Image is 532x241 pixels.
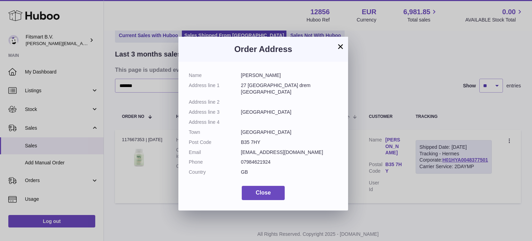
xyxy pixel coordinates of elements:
[189,149,241,156] dt: Email
[189,169,241,175] dt: Country
[241,72,338,79] dd: [PERSON_NAME]
[189,72,241,79] dt: Name
[189,119,241,126] dt: Address line 4
[189,159,241,165] dt: Phone
[189,109,241,115] dt: Address line 3
[336,42,345,51] button: ×
[241,149,338,156] dd: [EMAIL_ADDRESS][DOMAIN_NAME]
[241,169,338,175] dd: GB
[241,129,338,136] dd: [GEOGRAPHIC_DATA]
[241,109,338,115] dd: [GEOGRAPHIC_DATA]
[189,129,241,136] dt: Town
[189,82,241,95] dt: Address line 1
[242,186,285,200] button: Close
[256,190,271,196] span: Close
[241,159,338,165] dd: 07984621924
[189,99,241,105] dt: Address line 2
[189,139,241,146] dt: Post Code
[241,82,338,95] dd: 27 [GEOGRAPHIC_DATA] drem [GEOGRAPHIC_DATA]
[189,44,338,55] h3: Order Address
[241,139,338,146] dd: B35 7HY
